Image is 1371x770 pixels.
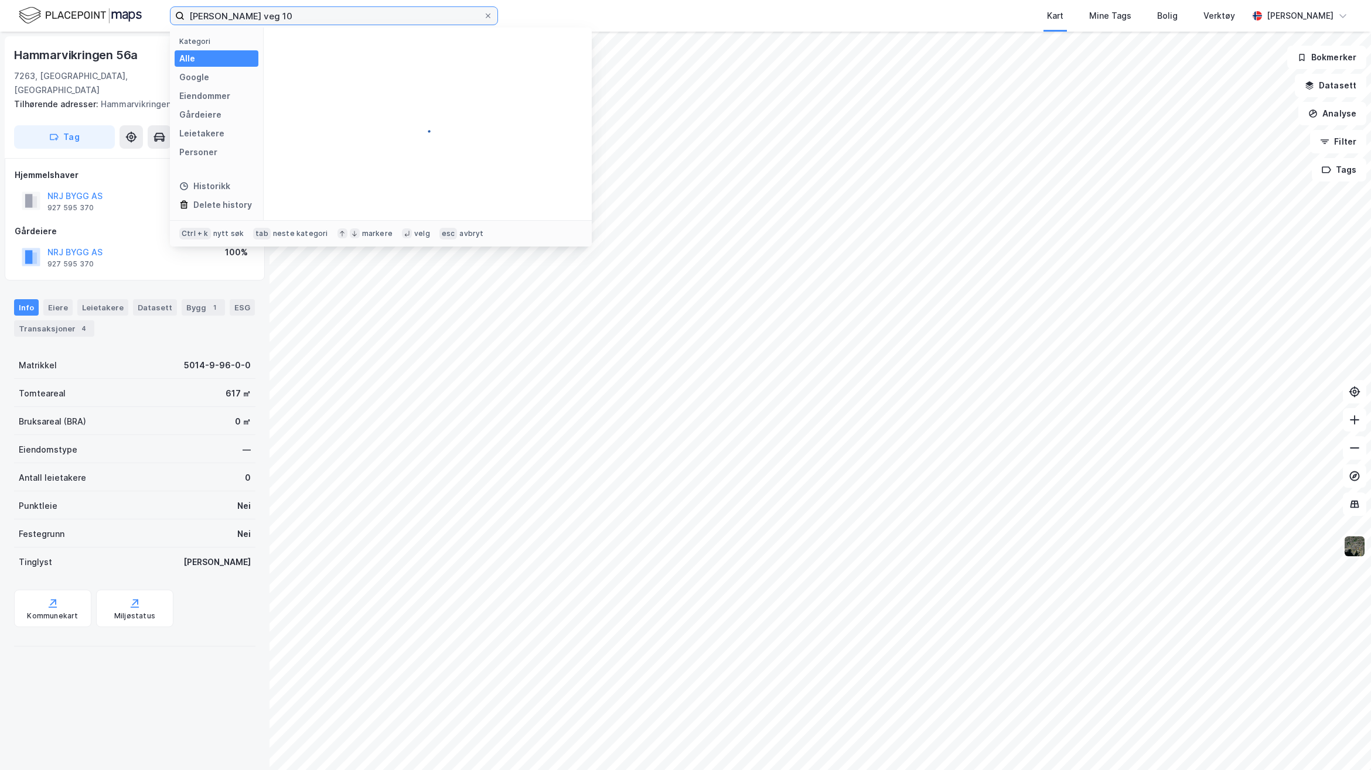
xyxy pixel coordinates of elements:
div: Gårdeiere [15,224,255,238]
div: Delete history [193,198,252,212]
div: Tomteareal [19,386,66,401]
button: Tags [1312,158,1366,182]
div: Kommunekart [27,611,78,621]
img: 9k= [1343,535,1366,557]
div: ESG [230,299,255,316]
button: Filter [1310,130,1366,153]
div: Eiendomstype [19,443,77,457]
div: Verktøy [1203,9,1235,23]
div: [PERSON_NAME] [1267,9,1334,23]
img: spinner.a6d8c91a73a9ac5275cf975e30b51cfb.svg [244,91,254,101]
div: Alle [179,52,195,66]
div: Bolig [1157,9,1178,23]
div: Gårdeiere [179,108,221,122]
div: Ctrl + k [179,228,211,239]
img: spinner.a6d8c91a73a9ac5275cf975e30b51cfb.svg [244,54,254,63]
div: tab [253,228,271,239]
div: Kontrollprogram for chat [1312,714,1371,770]
div: 0 ㎡ [235,415,251,429]
div: Info [14,299,39,316]
img: spinner.a6d8c91a73a9ac5275cf975e30b51cfb.svg [244,129,254,138]
div: avbryt [459,229,483,238]
div: 4 [78,323,90,334]
div: Nei [237,527,251,541]
div: Personer [179,145,217,159]
div: Google [179,70,209,84]
div: Bruksareal (BRA) [19,415,86,429]
div: 7263, [GEOGRAPHIC_DATA], [GEOGRAPHIC_DATA] [14,69,209,97]
div: Leietakere [179,126,224,141]
div: Eiendommer [179,89,230,103]
img: spinner.a6d8c91a73a9ac5275cf975e30b51cfb.svg [244,110,254,119]
div: Bygg [182,299,225,316]
div: — [243,443,251,457]
div: 100% [225,245,248,259]
button: Datasett [1295,74,1366,97]
img: spinner.a6d8c91a73a9ac5275cf975e30b51cfb.svg [418,115,437,134]
button: Tag [14,125,115,149]
div: nytt søk [213,229,244,238]
span: Tilhørende adresser: [14,99,101,109]
div: markere [362,229,393,238]
div: 927 595 370 [47,203,94,213]
div: Leietakere [77,299,128,316]
button: Bokmerker [1287,46,1366,69]
img: spinner.a6d8c91a73a9ac5275cf975e30b51cfb.svg [244,73,254,82]
div: 0 [245,471,251,485]
div: 617 ㎡ [226,386,251,401]
div: [PERSON_NAME] [183,555,251,569]
div: 1 [209,302,220,313]
div: Transaksjoner [14,320,94,337]
div: 5014-9-96-0-0 [184,358,251,372]
div: Eiere [43,299,73,316]
img: spinner.a6d8c91a73a9ac5275cf975e30b51cfb.svg [244,182,254,191]
div: esc [439,228,458,239]
div: Hammarvikringen 56b [14,97,246,111]
div: Miljøstatus [114,611,155,621]
input: Søk på adresse, matrikkel, gårdeiere, leietakere eller personer [185,7,483,25]
button: Analyse [1298,102,1366,125]
div: Historikk [179,179,230,193]
div: 927 595 370 [47,259,94,269]
div: neste kategori [273,229,328,238]
div: Antall leietakere [19,471,86,485]
div: Tinglyst [19,555,52,569]
div: Kategori [179,37,258,46]
div: Punktleie [19,499,57,513]
iframe: Chat Widget [1312,714,1371,770]
div: Datasett [133,299,177,316]
div: Hjemmelshaver [15,168,255,182]
img: logo.f888ab2527a4732fd821a326f86c7f29.svg [19,5,142,26]
div: velg [414,229,430,238]
div: Matrikkel [19,358,57,372]
img: spinner.a6d8c91a73a9ac5275cf975e30b51cfb.svg [244,148,254,157]
div: Festegrunn [19,527,64,541]
div: Nei [237,499,251,513]
div: Kart [1047,9,1063,23]
div: Hammarvikringen 56a [14,46,140,64]
div: Mine Tags [1089,9,1131,23]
